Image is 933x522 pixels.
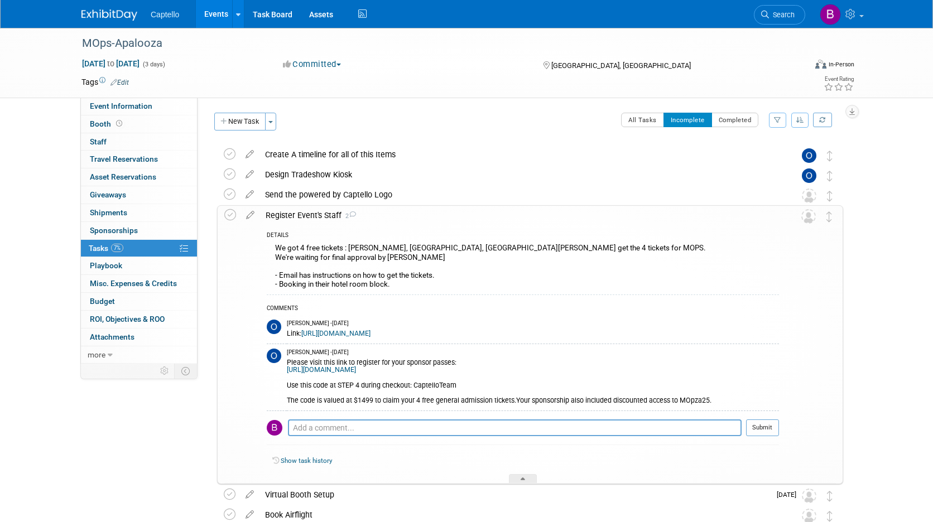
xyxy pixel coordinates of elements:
span: Giveaways [90,190,126,199]
img: Owen Ellison [267,349,281,363]
a: Tasks7% [81,240,197,257]
a: Shipments [81,204,197,221]
img: Owen Ellison [802,148,816,163]
span: 7% [111,244,123,252]
a: edit [240,149,259,159]
button: Incomplete [663,113,712,127]
a: more [81,346,197,364]
span: Booth not reserved yet [114,119,124,128]
span: 2 [342,212,356,220]
i: Move task [827,151,833,161]
img: Unassigned [802,188,816,203]
a: [URL][DOMAIN_NAME] [301,330,371,337]
td: Toggle Event Tabs [175,364,198,378]
div: MOps-Apalooza [78,33,788,54]
span: [DATE] [DATE] [81,59,140,69]
a: Asset Reservations [81,168,197,186]
div: Send the powered by Captello Logo [259,185,780,204]
span: Captello [151,10,179,19]
span: Misc. Expenses & Credits [90,279,177,288]
span: more [88,350,105,359]
img: Owen Ellison [267,320,281,334]
a: Travel Reservations [81,151,197,168]
span: [GEOGRAPHIC_DATA], [GEOGRAPHIC_DATA] [551,61,691,70]
a: Refresh [813,113,832,127]
a: Edit [110,79,129,86]
td: Personalize Event Tab Strip [155,364,175,378]
a: Sponsorships [81,222,197,239]
a: Misc. Expenses & Credits [81,275,197,292]
div: Register Event's Staff [260,206,779,225]
img: Brad Froese [820,4,841,25]
div: DETAILS [267,231,779,241]
span: Staff [90,137,107,146]
i: Move task [827,171,833,181]
a: Attachments [81,328,197,346]
i: Move task [827,191,833,201]
a: Show task history [281,457,332,465]
button: Committed [279,59,345,70]
span: ROI, Objectives & ROO [90,315,165,323]
span: Event Information [90,101,152,110]
td: Tags [81,76,129,88]
a: edit [240,190,259,200]
div: We got 4 free tickets : [PERSON_NAME], [GEOGRAPHIC_DATA], [GEOGRAPHIC_DATA][PERSON_NAME] get the ... [267,241,779,294]
a: Search [754,5,805,25]
span: Search [769,11,795,19]
a: [URL][DOMAIN_NAME] [287,366,356,374]
span: Asset Reservations [90,172,156,181]
i: Move task [827,491,833,501]
span: [DATE] [777,491,802,499]
span: Tasks [89,244,123,253]
div: Event Format [739,58,854,75]
a: edit [240,170,259,180]
span: (3 days) [142,61,165,68]
div: Design Tradeshow Kiosk [259,165,780,184]
div: In-Person [828,60,854,69]
img: Brad Froese [267,420,282,436]
i: Move task [826,211,832,222]
button: Submit [746,419,779,436]
a: Staff [81,133,197,151]
div: Please visit this link to register for your sponsor passes: Use this code at STEP 4 during checko... [287,356,779,405]
span: [PERSON_NAME] - [DATE] [287,320,349,327]
span: Shipments [90,208,127,217]
span: [PERSON_NAME] - [DATE] [287,349,349,356]
span: Booth [90,119,124,128]
a: Budget [81,293,197,310]
div: Link: [287,327,779,338]
a: edit [240,510,259,520]
img: Format-Inperson.png [815,60,826,69]
span: Travel Reservations [90,154,158,163]
button: All Tasks [621,113,664,127]
button: New Task [214,113,266,130]
a: Booth [81,115,197,133]
div: COMMENTS [267,303,779,315]
i: Move task [827,511,833,521]
span: Attachments [90,332,134,341]
div: Event Rating [824,76,854,82]
img: Owen Ellison [802,168,816,183]
div: Virtual Booth Setup [259,485,770,504]
a: Playbook [81,257,197,274]
a: Giveaways [81,186,197,204]
img: Unassigned [801,209,816,224]
div: Create A timeline for all of this Items [259,145,780,164]
img: ExhibitDay [81,9,137,21]
span: Sponsorships [90,226,138,235]
a: ROI, Objectives & ROO [81,311,197,328]
a: edit [240,490,259,500]
a: Event Information [81,98,197,115]
button: Completed [711,113,759,127]
a: edit [241,210,260,220]
span: to [105,59,116,68]
span: Playbook [90,261,122,270]
img: Unassigned [802,489,816,503]
span: Budget [90,297,115,306]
